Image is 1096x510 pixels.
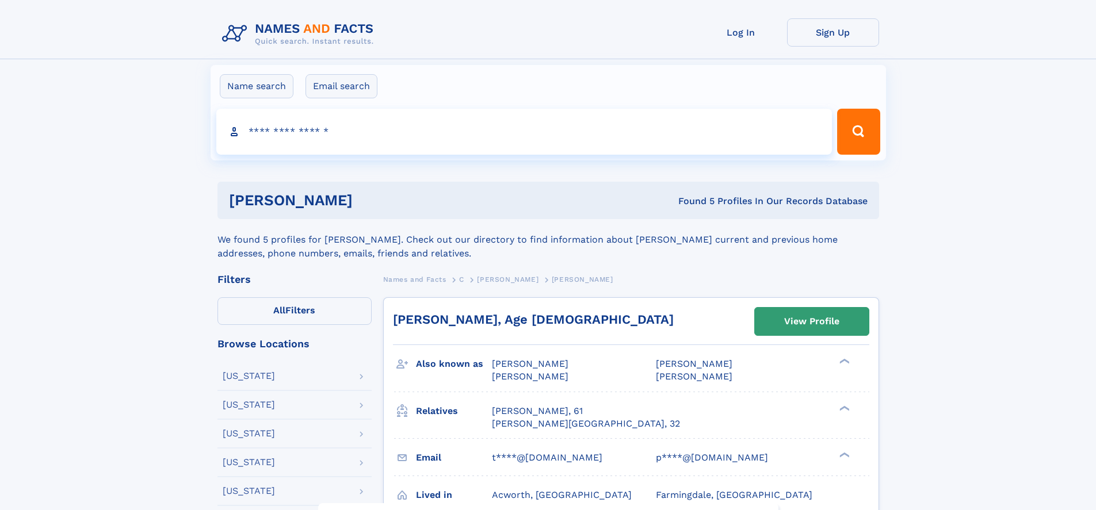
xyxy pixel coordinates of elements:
label: Filters [217,297,372,325]
a: [PERSON_NAME] [477,272,539,286]
a: [PERSON_NAME][GEOGRAPHIC_DATA], 32 [492,417,680,430]
span: Farmingdale, [GEOGRAPHIC_DATA] [656,489,812,500]
span: Acworth, [GEOGRAPHIC_DATA] [492,489,632,500]
label: Email search [305,74,377,98]
div: Found 5 Profiles In Our Records Database [515,195,868,208]
h1: [PERSON_NAME] [229,193,515,208]
span: [PERSON_NAME] [492,371,568,382]
a: [PERSON_NAME], Age [DEMOGRAPHIC_DATA] [393,312,674,327]
div: Browse Locations [217,339,372,349]
a: Names and Facts [383,272,446,286]
div: ❯ [837,358,850,365]
input: search input [216,109,832,155]
h3: Email [416,448,492,467]
div: [US_STATE] [223,486,275,496]
span: [PERSON_NAME] [656,371,732,382]
a: Sign Up [787,18,879,47]
span: [PERSON_NAME] [492,358,568,369]
div: [US_STATE] [223,458,275,467]
h3: Relatives [416,401,492,421]
a: C [459,272,464,286]
div: ❯ [837,451,850,458]
label: Name search [220,74,293,98]
div: View Profile [784,308,839,335]
div: Filters [217,274,372,285]
div: [US_STATE] [223,429,275,438]
span: [PERSON_NAME] [552,275,613,283]
div: We found 5 profiles for [PERSON_NAME]. Check out our directory to find information about [PERSON_... [217,219,879,260]
a: View Profile [755,308,869,335]
div: [US_STATE] [223,400,275,409]
a: [PERSON_NAME], 61 [492,405,583,417]
img: Logo Names and Facts [217,18,383,49]
h3: Lived in [416,485,492,505]
button: Search Button [837,109,880,155]
span: All [273,305,285,316]
span: C [459,275,464,283]
span: [PERSON_NAME] [656,358,732,369]
h3: Also known as [416,354,492,374]
a: Log In [695,18,787,47]
span: [PERSON_NAME] [477,275,539,283]
div: ❯ [837,404,850,412]
div: [US_STATE] [223,371,275,381]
